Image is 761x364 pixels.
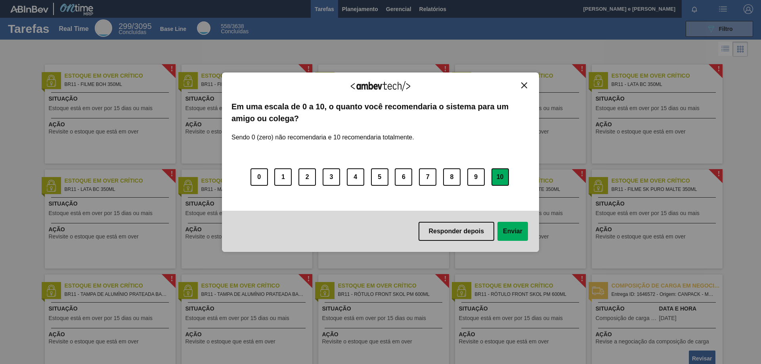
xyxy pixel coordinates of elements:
button: 10 [491,168,509,186]
button: 5 [371,168,388,186]
button: 6 [395,168,412,186]
label: Sendo 0 (zero) não recomendaria e 10 recomendaria totalmente. [231,124,414,141]
button: 0 [250,168,268,186]
button: Enviar [497,222,528,241]
button: 7 [419,168,436,186]
label: Em uma escala de 0 a 10, o quanto você recomendaria o sistema para um amigo ou colega? [231,101,530,125]
button: 9 [467,168,485,186]
img: Close [521,82,527,88]
button: Responder depois [419,222,495,241]
button: 2 [298,168,316,186]
button: 8 [443,168,461,186]
img: Logo Ambevtech [351,81,410,91]
button: 3 [323,168,340,186]
button: 4 [347,168,364,186]
button: Close [519,82,530,89]
button: 1 [274,168,292,186]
